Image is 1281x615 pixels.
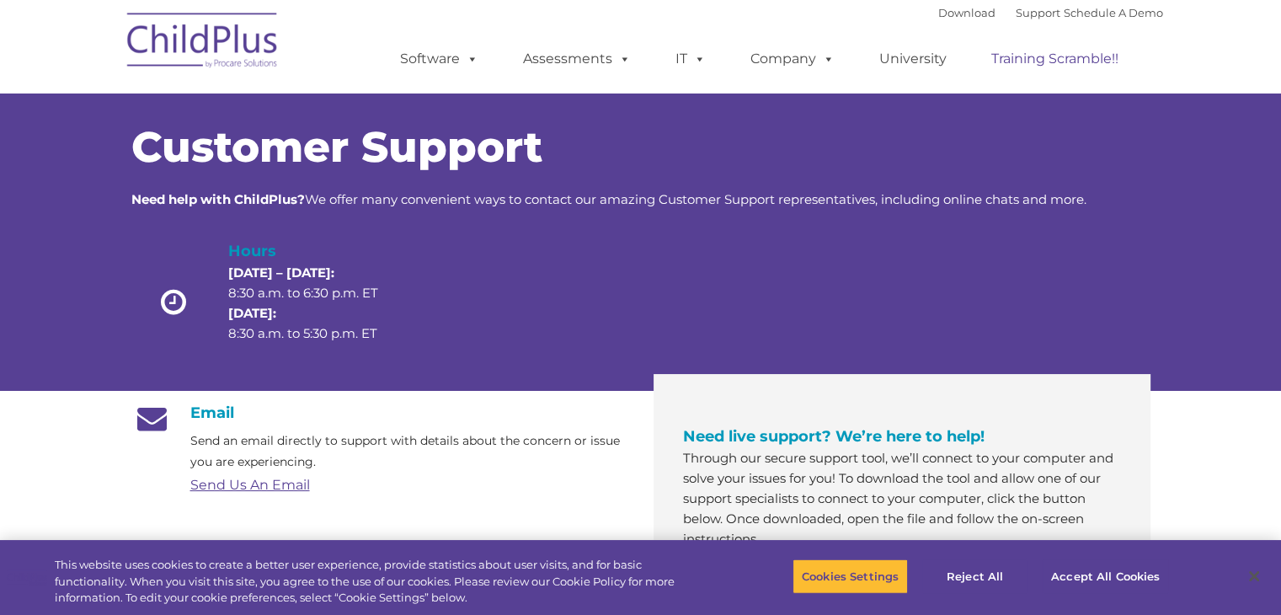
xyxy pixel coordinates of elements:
[1064,6,1163,19] a: Schedule A Demo
[383,42,495,76] a: Software
[506,42,648,76] a: Assessments
[1016,6,1060,19] a: Support
[228,239,407,263] h4: Hours
[938,6,995,19] a: Download
[683,448,1121,549] p: Through our secure support tool, we’ll connect to your computer and solve your issues for you! To...
[659,42,723,76] a: IT
[55,557,705,607] div: This website uses cookies to create a better user experience, provide statistics about user visit...
[119,1,287,85] img: ChildPlus by Procare Solutions
[190,430,628,473] p: Send an email directly to support with details about the concern or issue you are experiencing.
[131,404,628,422] h4: Email
[131,191,305,207] strong: Need help with ChildPlus?
[922,559,1027,594] button: Reject All
[734,42,851,76] a: Company
[131,121,542,173] span: Customer Support
[190,477,310,493] a: Send Us An Email
[862,42,963,76] a: University
[228,305,276,321] strong: [DATE]:
[1236,558,1273,595] button: Close
[974,42,1135,76] a: Training Scramble!!
[1042,559,1169,594] button: Accept All Cookies
[131,191,1086,207] span: We offer many convenient ways to contact our amazing Customer Support representatives, including ...
[793,559,908,594] button: Cookies Settings
[938,6,1163,19] font: |
[683,427,985,446] span: Need live support? We’re here to help!
[228,265,334,281] strong: [DATE] – [DATE]:
[228,263,407,344] p: 8:30 a.m. to 6:30 p.m. ET 8:30 a.m. to 5:30 p.m. ET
